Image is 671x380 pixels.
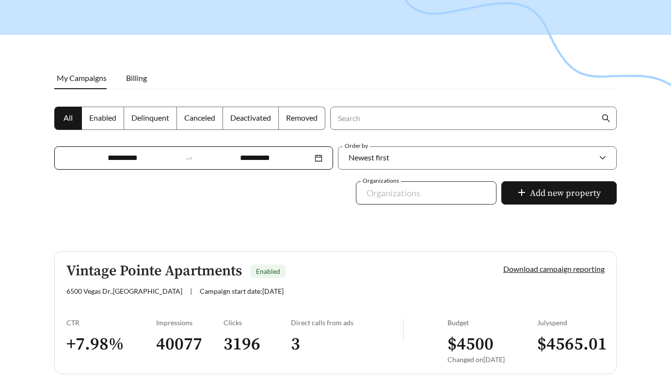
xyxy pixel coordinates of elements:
[57,73,107,82] span: My Campaigns
[131,113,169,122] span: Delinquent
[200,287,284,295] span: Campaign start date: [DATE]
[602,114,610,123] span: search
[66,263,242,279] h5: Vintage Pointe Apartments
[184,113,215,122] span: Canceled
[537,318,605,327] div: July spend
[286,113,318,122] span: Removed
[447,333,537,355] h3: $ 4500
[185,154,193,162] span: swap-right
[501,181,617,205] button: plusAdd new property
[185,154,193,162] span: to
[66,318,156,327] div: CTR
[403,318,404,342] img: line
[517,188,526,199] span: plus
[503,264,605,273] a: Download campaign reporting
[230,113,271,122] span: Deactivated
[89,113,116,122] span: Enabled
[291,333,403,355] h3: 3
[156,318,224,327] div: Impressions
[530,187,601,200] span: Add new property
[66,287,182,295] span: 6500 Vegas Dr. , [GEOGRAPHIC_DATA]
[349,153,389,162] span: Newest first
[537,333,605,355] h3: $ 4565.01
[190,287,192,295] span: |
[64,113,73,122] span: All
[156,333,224,355] h3: 40077
[256,267,280,275] span: Enabled
[291,318,403,327] div: Direct calls from ads
[224,333,291,355] h3: 3196
[447,355,537,364] div: Changed on [DATE]
[54,251,617,374] a: Vintage Pointe ApartmentsEnabled6500 Vegas Dr.,[GEOGRAPHIC_DATA]|Campaign start date:[DATE]Downlo...
[447,318,537,327] div: Budget
[224,318,291,327] div: Clicks
[126,73,147,82] span: Billing
[66,333,156,355] h3: + 7.98 %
